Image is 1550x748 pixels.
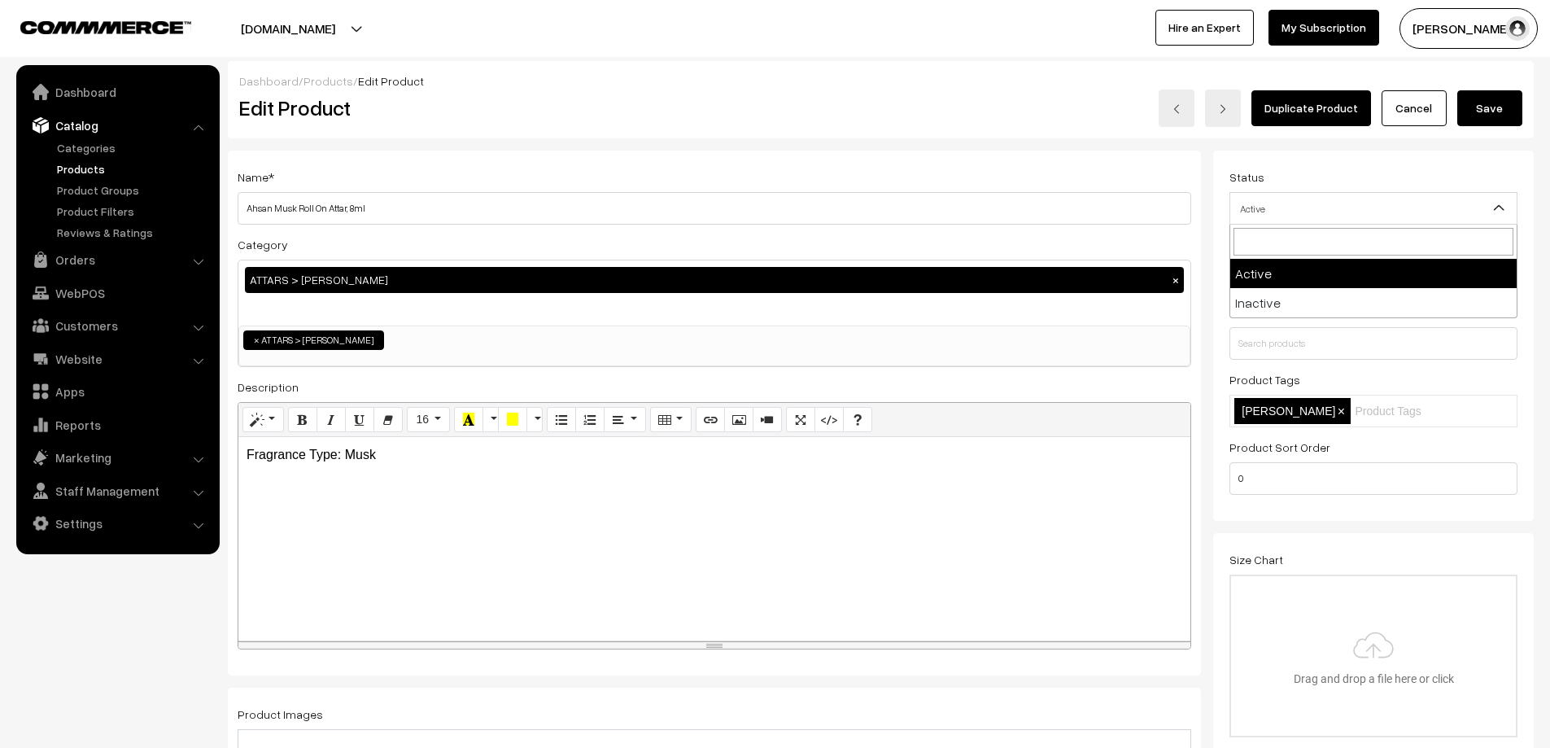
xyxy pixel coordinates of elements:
[20,410,214,440] a: Reports
[575,407,605,433] button: Ordered list (CTRL+SHIFT+NUM8)
[20,311,214,340] a: Customers
[1355,403,1497,420] input: Product Tags
[1172,104,1181,114] img: left-arrow.png
[843,407,872,433] button: Help
[20,509,214,538] a: Settings
[454,407,483,433] button: Recent Color
[1457,90,1522,126] button: Save
[1230,288,1517,317] li: Inactive
[724,407,753,433] button: Picture
[20,476,214,505] a: Staff Management
[20,16,163,36] a: COMMMERCE
[345,407,374,433] button: Underline (CTRL+U)
[416,413,429,426] span: 16
[1399,8,1538,49] button: [PERSON_NAME] D
[238,706,323,723] label: Product Images
[20,111,214,140] a: Catalog
[1229,439,1330,456] label: Product Sort Order
[288,407,317,433] button: Bold (CTRL+B)
[247,445,1182,465] p: Fragrance Type: Musk
[53,224,214,241] a: Reviews & Ratings
[604,407,645,433] button: Paragraph
[317,407,346,433] button: Italic (CTRL+I)
[238,378,299,396] label: Description
[303,74,353,88] a: Products
[1218,104,1228,114] img: right-arrow.png
[245,267,1184,293] div: ATTARS > [PERSON_NAME]
[1382,90,1447,126] a: Cancel
[786,407,815,433] button: Full Screen
[1229,371,1300,388] label: Product Tags
[1268,10,1379,46] a: My Subscription
[814,407,844,433] button: Code View
[20,443,214,472] a: Marketing
[1229,192,1517,225] span: Active
[1229,551,1283,568] label: Size Chart
[1155,10,1254,46] a: Hire an Expert
[20,245,214,274] a: Orders
[1242,405,1335,418] span: [PERSON_NAME]
[238,192,1191,225] input: Name
[1505,16,1530,41] img: user
[1168,273,1183,287] button: ×
[238,641,1190,649] div: resize
[696,407,725,433] button: Link (CTRL+K)
[238,168,274,186] label: Name
[53,160,214,177] a: Products
[53,139,214,156] a: Categories
[498,407,527,433] button: Background Color
[239,95,760,120] h2: Edit Product
[1251,90,1371,126] a: Duplicate Product
[407,407,450,433] button: Font Size
[20,377,214,406] a: Apps
[239,72,1522,90] div: / /
[1229,462,1517,495] input: Enter Number
[184,8,392,49] button: [DOMAIN_NAME]
[53,182,214,199] a: Product Groups
[20,77,214,107] a: Dashboard
[526,407,543,433] button: More Color
[1229,327,1517,360] input: Search products
[358,74,424,88] span: Edit Product
[20,344,214,374] a: Website
[20,21,191,33] img: COMMMERCE
[239,74,299,88] a: Dashboard
[242,407,284,433] button: Style
[1230,259,1517,288] li: Active
[1338,405,1345,418] span: ×
[547,407,576,433] button: Unordered list (CTRL+SHIFT+NUM7)
[373,407,403,433] button: Remove Font Style (CTRL+\)
[650,407,692,433] button: Table
[53,203,214,220] a: Product Filters
[753,407,782,433] button: Video
[482,407,499,433] button: More Color
[20,278,214,308] a: WebPOS
[1230,195,1517,223] span: Active
[1229,168,1264,186] label: Status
